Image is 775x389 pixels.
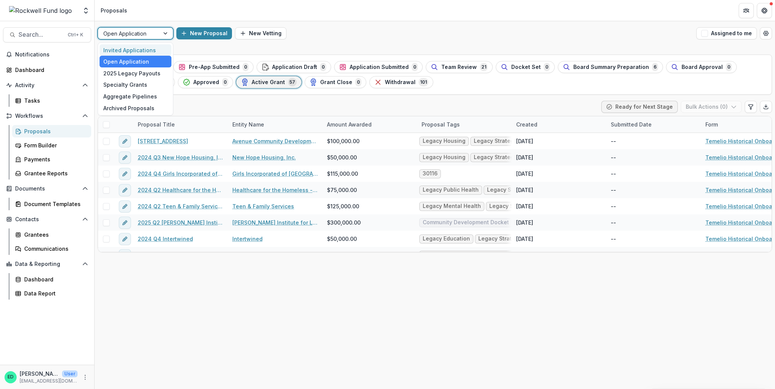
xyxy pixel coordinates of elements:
button: Approved0 [178,76,233,88]
span: $50,000.00 [327,153,357,161]
p: [EMAIL_ADDRESS][DOMAIN_NAME] [20,378,78,384]
div: [DATE] [516,153,533,161]
a: Grantees [12,228,91,241]
span: Application Submitted [350,64,409,70]
div: Payments [24,155,85,163]
div: -- [611,170,616,178]
span: Board Summary Preparation [573,64,649,70]
div: Ctrl + K [66,31,85,39]
div: Communications [24,245,85,253]
button: New Vetting [235,27,286,39]
div: Proposal Tags [417,116,512,133]
span: 0 [222,78,228,86]
button: Open Documents [3,183,91,195]
span: Search... [19,31,63,38]
div: Amount Awarded [322,120,376,128]
a: 2024 Q3 New Hope Housing, Inc. [138,153,223,161]
div: Tasks [24,97,85,105]
a: 2025 Q2 [PERSON_NAME] Institute for Legal and Social Policy [138,219,223,227]
span: 101 [419,78,428,86]
button: edit [119,200,131,212]
button: edit [119,135,131,147]
button: Application Submitted0 [334,61,423,73]
div: Dashboard [24,275,85,283]
div: Archived Proposals [100,102,171,114]
span: $115,000.00 [327,170,358,178]
span: Withdrawal [385,79,416,86]
a: Communications [12,242,91,255]
a: 2024 Q2 Healthcare for the Homeless Houston [138,186,223,194]
div: [DATE] [516,170,533,178]
div: Submitted Date [606,116,701,133]
div: Estevan D. Delgado [8,375,14,380]
button: Docket Set0 [496,61,555,73]
button: More [81,373,90,382]
span: Contacts [15,216,79,223]
div: Entity Name [228,116,322,133]
span: 0 [320,63,326,71]
div: Created [512,120,542,128]
button: Partners [739,3,754,18]
div: Proposals [24,127,85,135]
div: [DATE] [516,251,533,259]
span: 21 [480,63,488,71]
span: Team Review [441,64,477,70]
p: User [62,370,78,377]
button: Open Activity [3,79,91,91]
a: Dashboard [3,64,91,76]
div: Dashboard [15,66,85,74]
button: Open Contacts [3,213,91,225]
span: 0 [355,78,361,86]
span: $75,000.00 [327,186,357,194]
a: Document Templates [12,198,91,210]
button: edit [119,249,131,261]
span: 0 [544,63,550,71]
div: -- [611,202,616,210]
div: Amount Awarded [322,116,417,133]
a: Avenue Community Development Corporation [232,137,318,145]
div: Created [512,116,606,133]
div: Entity Name [228,120,269,128]
a: 2024 Q4 Intertwined [138,235,193,243]
span: Docket Set [511,64,541,70]
div: [DATE] [516,219,533,227]
div: Invited Applications [100,44,171,56]
div: [DATE] [516,235,533,243]
span: Workflows [15,113,79,119]
button: edit [119,168,131,180]
span: Pre-App Submitted [189,64,240,70]
button: Get Help [757,3,772,18]
button: Withdrawal101 [369,76,433,88]
button: Board Approval0 [666,61,737,73]
button: Open Workflows [3,110,91,122]
a: Girls Incorporated of [GEOGRAPHIC_DATA] [232,170,318,178]
div: -- [611,251,616,259]
span: $125,000.00 [327,251,359,259]
button: Team Review21 [426,61,493,73]
a: The [GEOGRAPHIC_DATA][US_STATE] at [GEOGRAPHIC_DATA] ([GEOGRAPHIC_DATA]) [232,251,318,259]
div: Open Application [100,56,171,67]
div: -- [611,219,616,227]
div: -- [611,186,616,194]
div: Proposal Tags [417,120,464,128]
a: Proposals [12,125,91,137]
span: 6 [652,63,658,71]
button: Ready for Next Stage [601,101,678,113]
span: $100,000.00 [327,137,359,145]
button: Search... [3,27,91,42]
div: Data Report [24,289,85,297]
a: Intertwined [232,235,263,243]
div: Proposal Title [133,120,179,128]
button: Open entity switcher [81,3,91,18]
a: Payments [12,153,91,166]
span: 57 [288,78,297,86]
a: Grantee Reports [12,167,91,180]
button: Active Grant57 [236,76,302,88]
a: Form Builder [12,139,91,152]
a: 2024 Q4 Girls Incorporated of [GEOGRAPHIC_DATA] [138,170,223,178]
span: Activity [15,82,79,89]
div: -- [611,153,616,161]
span: 0 [412,63,418,71]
